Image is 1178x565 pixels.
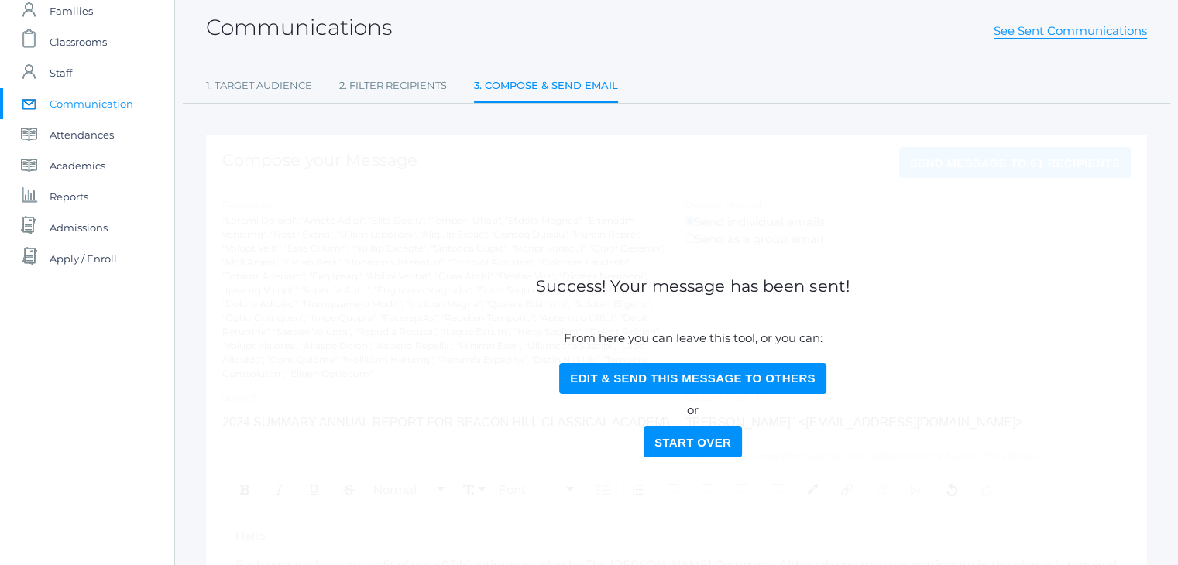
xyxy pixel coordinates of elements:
a: See Sent Communications [994,23,1147,39]
span: Classrooms [50,26,107,57]
p: or [538,402,848,419]
h1: Success! Your message has been sent! [536,277,850,295]
span: Staff [50,57,72,88]
p: From here you can leave this tool, or you can: [538,330,848,348]
span: Academics [50,150,105,181]
span: Attendances [50,119,114,150]
span: Reports [50,181,88,212]
button: Start Over [644,426,742,457]
span: Apply / Enroll [50,243,117,274]
span: Admissions [50,212,108,243]
span: Communication [50,88,133,119]
a: 3. Compose & Send Email [474,70,618,104]
a: 1. Target Audience [206,70,312,101]
a: 2. Filter Recipients [339,70,447,101]
h2: Communications [206,15,392,39]
button: Edit & Send this Message to Others [559,363,826,394]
